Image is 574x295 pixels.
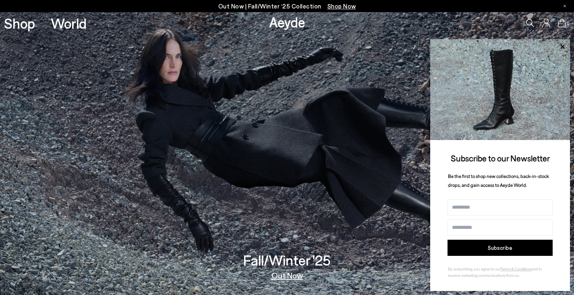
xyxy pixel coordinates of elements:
[451,153,550,163] span: Subscribe to our Newsletter
[51,16,87,30] a: World
[566,21,570,25] span: 0
[218,1,356,11] p: Out Now | Fall/Winter ‘25 Collection
[327,2,356,10] span: Navigate to /collections/new-in
[430,39,570,140] img: 2a6287a1333c9a56320fd6e7b3c4a9a9.jpg
[269,13,305,30] a: Aeyde
[271,271,303,279] a: Out Now
[500,266,532,271] a: Terms & Conditions
[448,173,549,188] span: Be the first to shop new collections, back-in-stock drops, and gain access to Aeyde World.
[448,240,553,256] button: Subscribe
[448,266,500,271] span: By subscribing, you agree to our
[558,19,566,27] a: 0
[243,253,331,267] h3: Fall/Winter '25
[4,16,35,30] a: Shop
